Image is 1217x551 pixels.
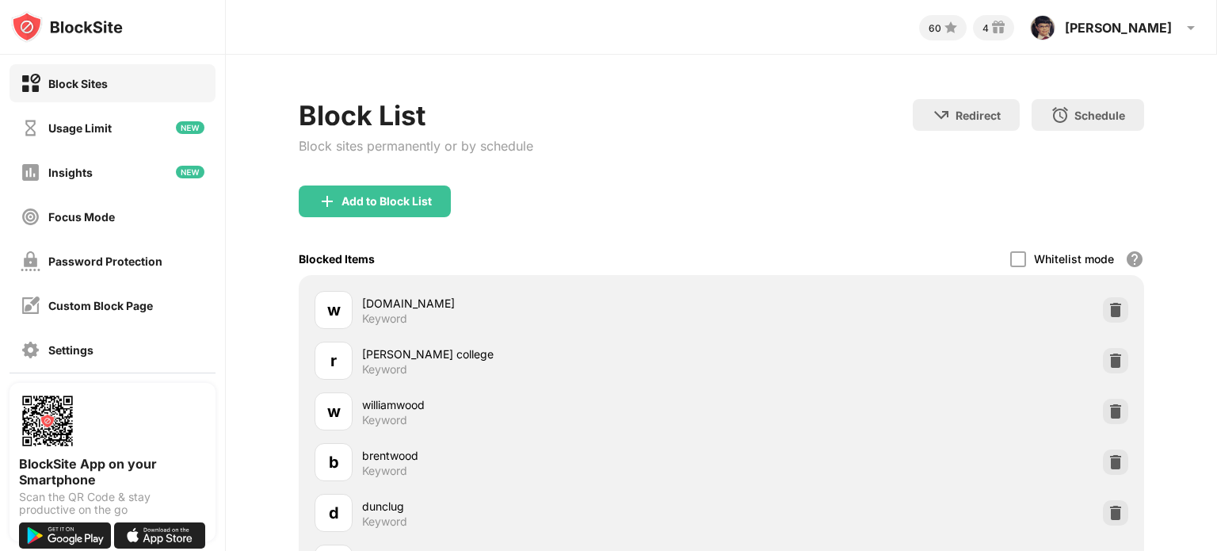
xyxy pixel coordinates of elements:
[362,413,407,427] div: Keyword
[176,166,204,178] img: new-icon.svg
[11,11,123,43] img: logo-blocksite.svg
[1074,109,1125,122] div: Schedule
[1065,20,1172,36] div: [PERSON_NAME]
[982,22,989,34] div: 4
[21,251,40,271] img: password-protection-off.svg
[989,18,1008,37] img: reward-small.svg
[176,121,204,134] img: new-icon.svg
[956,109,1001,122] div: Redirect
[21,296,40,316] img: customize-block-page-off.svg
[21,118,40,138] img: time-usage-off.svg
[114,522,206,549] img: download-on-the-app-store.svg
[21,163,40,182] img: insights-off.svg
[941,18,960,37] img: points-small.svg
[48,254,162,268] div: Password Protection
[48,121,112,135] div: Usage Limit
[329,450,339,474] div: b
[19,522,111,549] img: get-it-on-google-play.svg
[19,456,206,488] div: BlockSite App on your Smartphone
[929,22,941,34] div: 60
[48,166,93,179] div: Insights
[362,498,721,515] div: dunclug
[362,464,407,478] div: Keyword
[48,77,108,90] div: Block Sites
[1034,252,1114,266] div: Whitelist mode
[21,207,40,227] img: focus-off.svg
[362,447,721,464] div: brentwood
[299,99,533,132] div: Block List
[327,298,341,322] div: w
[48,343,93,357] div: Settings
[362,396,721,413] div: williamwood
[341,195,432,208] div: Add to Block List
[327,400,341,423] div: w
[299,252,375,266] div: Blocked Items
[1030,15,1055,40] img: AEdFTp44vmJmWpQXpSjOs2QT3o3HYtjWodbIRllKvL2rcw=s96-c
[330,349,337,373] div: r
[362,346,721,362] div: [PERSON_NAME] college
[19,392,76,450] img: options-page-qr-code.png
[362,515,407,529] div: Keyword
[48,210,115,224] div: Focus Mode
[362,362,407,377] div: Keyword
[19,491,206,516] div: Scan the QR Code & stay productive on the go
[362,295,721,312] div: [DOMAIN_NAME]
[21,340,40,360] img: settings-off.svg
[362,312,407,326] div: Keyword
[48,299,153,312] div: Custom Block Page
[21,74,40,94] img: block-on.svg
[299,138,533,154] div: Block sites permanently or by schedule
[329,501,339,525] div: d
